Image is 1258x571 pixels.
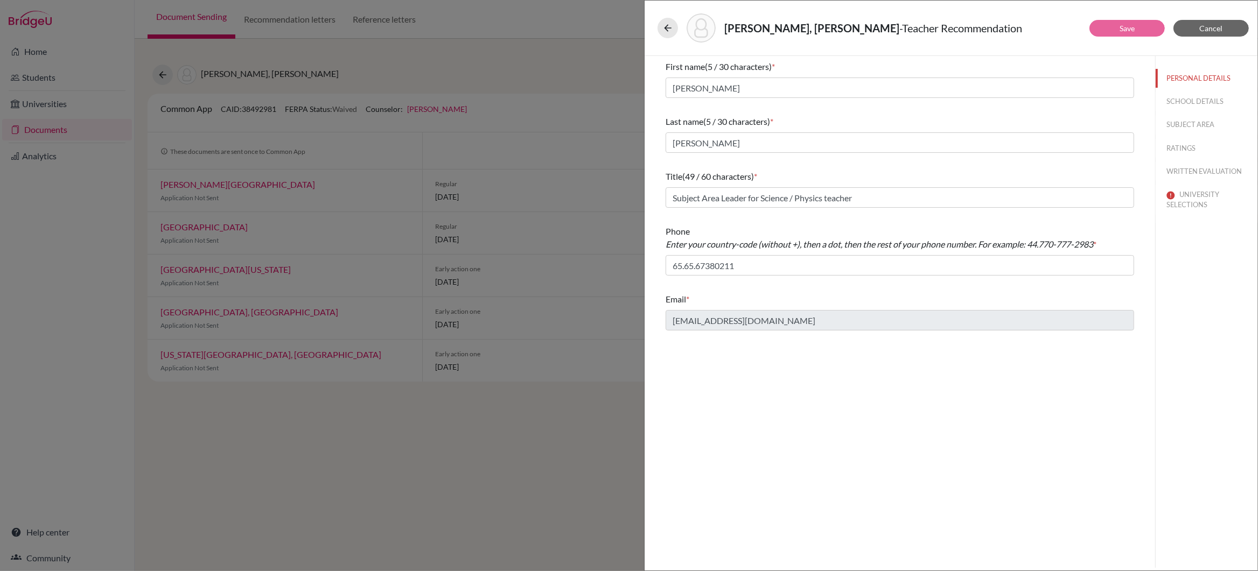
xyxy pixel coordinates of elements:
span: Email [666,294,686,304]
button: WRITTEN EVALUATION [1156,162,1257,181]
strong: [PERSON_NAME], [PERSON_NAME] [724,22,899,34]
button: SUBJECT AREA [1156,115,1257,134]
button: PERSONAL DETAILS [1156,69,1257,88]
span: Last name [666,116,703,126]
span: First name [666,61,705,72]
span: - Teacher Recommendation [899,22,1022,34]
button: SCHOOL DETAILS [1156,92,1257,111]
span: (49 / 60 characters) [682,171,754,181]
span: Phone [666,226,1093,249]
img: error-544570611efd0a2d1de9.svg [1166,191,1175,200]
span: Title [666,171,682,181]
span: (5 / 30 characters) [703,116,770,126]
button: RATINGS [1156,139,1257,158]
span: (5 / 30 characters) [705,61,772,72]
button: UNIVERSITY SELECTIONS [1156,185,1257,214]
i: Enter your country-code (without +), then a dot, then the rest of your phone number. For example:... [666,239,1093,249]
